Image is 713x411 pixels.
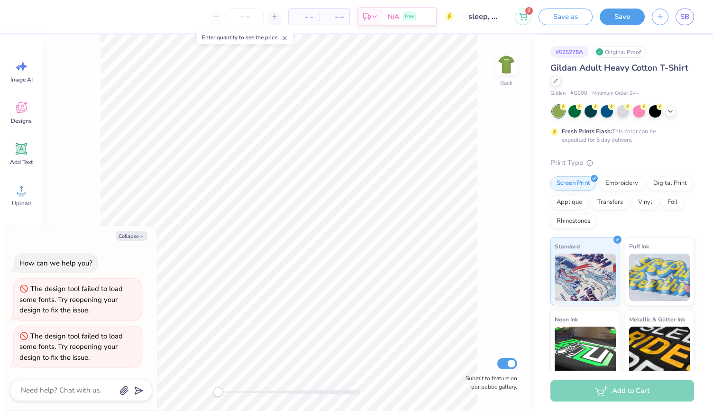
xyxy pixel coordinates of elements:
span: Upload [12,200,31,207]
span: Add Text [10,158,33,166]
div: Vinyl [632,195,658,210]
img: Back [497,55,516,74]
div: Applique [550,195,588,210]
div: This color can be expedited for 5 day delivery. [562,127,678,144]
span: Image AI [10,76,33,83]
span: Standard [555,241,580,251]
label: Submit to feature on our public gallery. [460,374,517,391]
button: Save as [539,9,593,25]
div: The design tool failed to load some fonts. Try reopening your design to fix the issue. [19,331,123,362]
span: SB [680,11,689,22]
span: Free [405,13,414,20]
input: – – [227,8,264,25]
button: Save [600,9,645,25]
div: Embroidery [599,176,644,191]
img: Standard [555,254,616,301]
div: Original Proof [593,46,646,58]
img: Puff Ink [629,254,690,301]
div: Foil [661,195,684,210]
img: Metallic & Glitter Ink [629,327,690,374]
span: N/A [388,12,399,22]
input: Untitled Design [461,7,508,26]
span: Puff Ink [629,241,649,251]
div: Screen Print [550,176,596,191]
div: How can we help you? [19,258,92,268]
span: – – [325,12,344,22]
span: Designs [11,117,32,125]
div: Accessibility label [213,387,223,397]
div: Back [500,79,512,87]
span: Neon Ink [555,314,578,324]
button: 2 [515,9,531,25]
span: Gildan [550,90,566,98]
span: # G500 [570,90,587,98]
div: Transfers [591,195,629,210]
div: # 525278A [550,46,588,58]
div: The design tool failed to load some fonts. Try reopening your design to fix the issue. [19,284,123,315]
strong: Fresh Prints Flash: [562,128,612,135]
img: Neon Ink [555,327,616,374]
div: Print Type [550,157,694,168]
span: Minimum Order: 24 + [592,90,640,98]
button: Collapse [116,231,147,241]
div: Rhinestones [550,214,596,228]
span: Metallic & Glitter Ink [629,314,685,324]
span: – – [294,12,313,22]
span: 2 [525,7,533,15]
div: Digital Print [647,176,693,191]
span: Gildan Adult Heavy Cotton T-Shirt [550,62,688,73]
div: Enter quantity to see the price. [197,31,293,44]
a: SB [676,9,694,25]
